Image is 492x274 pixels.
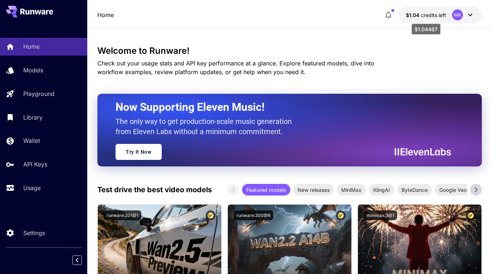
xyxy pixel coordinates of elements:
nav: breadcrumb [97,11,114,19]
span: Google Veo [435,186,471,194]
p: Usage [23,184,41,192]
span: New releases [293,186,334,194]
div: MK [452,9,463,20]
span: MiniMax [337,186,366,194]
p: Home [23,42,40,51]
div: Featured models [242,184,290,196]
button: runware:201@1 [104,210,141,220]
button: minimax:3@1 [364,210,397,220]
p: Playground [23,89,55,98]
button: runware:200@6 [234,210,273,220]
div: $1.04467 [406,11,446,19]
p: API Keys [23,160,47,169]
span: Check out your usage stats and API key performance at a glance. Explore featured models, dive int... [97,60,374,76]
div: ByteDance [397,184,432,196]
div: $1.04467 [412,24,440,35]
p: Test drive the best video models [97,184,212,195]
span: ByteDance [397,186,432,194]
div: New releases [293,184,334,196]
p: Models [23,66,43,74]
span: $1.04 [406,12,421,18]
button: Collapse sidebar [72,255,82,265]
button: $1.04467MK [399,7,482,23]
h3: Welcome to Runware! [97,46,482,56]
div: KlingAI [369,184,394,196]
p: The only way to get production-scale music generation from Eleven Labs without a minimum commitment. [116,116,297,137]
a: Home [97,11,114,19]
div: Google Veo [435,184,471,196]
p: Wallet [23,136,40,145]
p: Library [23,113,43,122]
button: Certified Model – Vetted for best performance and includes a commercial license. [206,210,215,220]
button: Certified Model – Vetted for best performance and includes a commercial license. [466,210,476,220]
a: Try It Now [116,144,162,160]
span: Featured models [242,186,290,194]
span: credits left [421,12,446,18]
p: Settings [23,229,45,237]
div: Collapse sidebar [78,254,87,267]
h2: Now Supporting Eleven Music! [116,100,445,114]
button: Certified Model – Vetted for best performance and includes a commercial license. [336,210,346,220]
div: MiniMax [337,184,366,196]
span: KlingAI [369,186,394,194]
